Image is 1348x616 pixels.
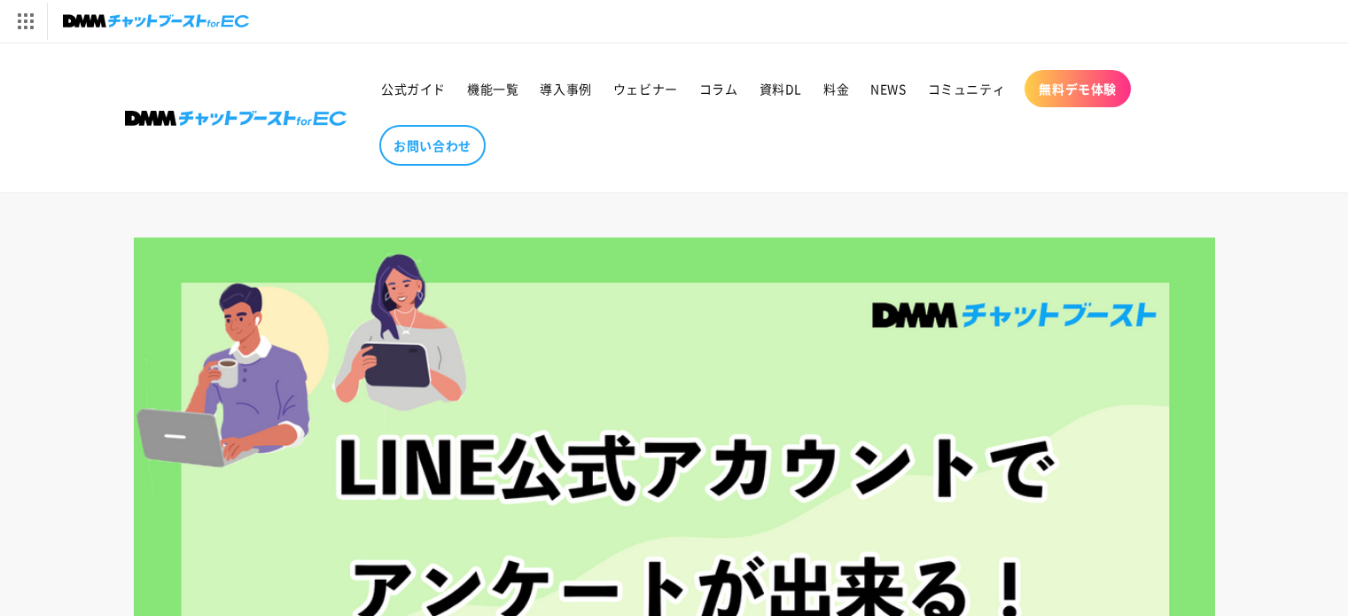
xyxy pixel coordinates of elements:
a: コラム [689,70,749,107]
span: コラム [699,81,738,97]
span: 資料DL [760,81,802,97]
a: 機能一覧 [456,70,529,107]
img: 株式会社DMM Boost [125,111,347,126]
span: コミュニティ [928,81,1006,97]
a: お問い合わせ [379,125,486,166]
img: サービス [3,3,47,40]
img: チャットブーストforEC [63,9,249,34]
span: 機能一覧 [467,81,518,97]
a: 無料デモ体験 [1025,70,1131,107]
a: 導入事例 [529,70,602,107]
span: 無料デモ体験 [1039,81,1117,97]
a: コミュニティ [917,70,1017,107]
a: ウェビナー [603,70,689,107]
a: 料金 [813,70,860,107]
span: お問い合わせ [393,137,471,153]
span: 料金 [823,81,849,97]
a: 公式ガイド [370,70,456,107]
span: 公式ガイド [381,81,446,97]
span: 導入事例 [540,81,591,97]
span: NEWS [870,81,906,97]
a: 資料DL [749,70,813,107]
a: NEWS [860,70,916,107]
span: ウェビナー [613,81,678,97]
